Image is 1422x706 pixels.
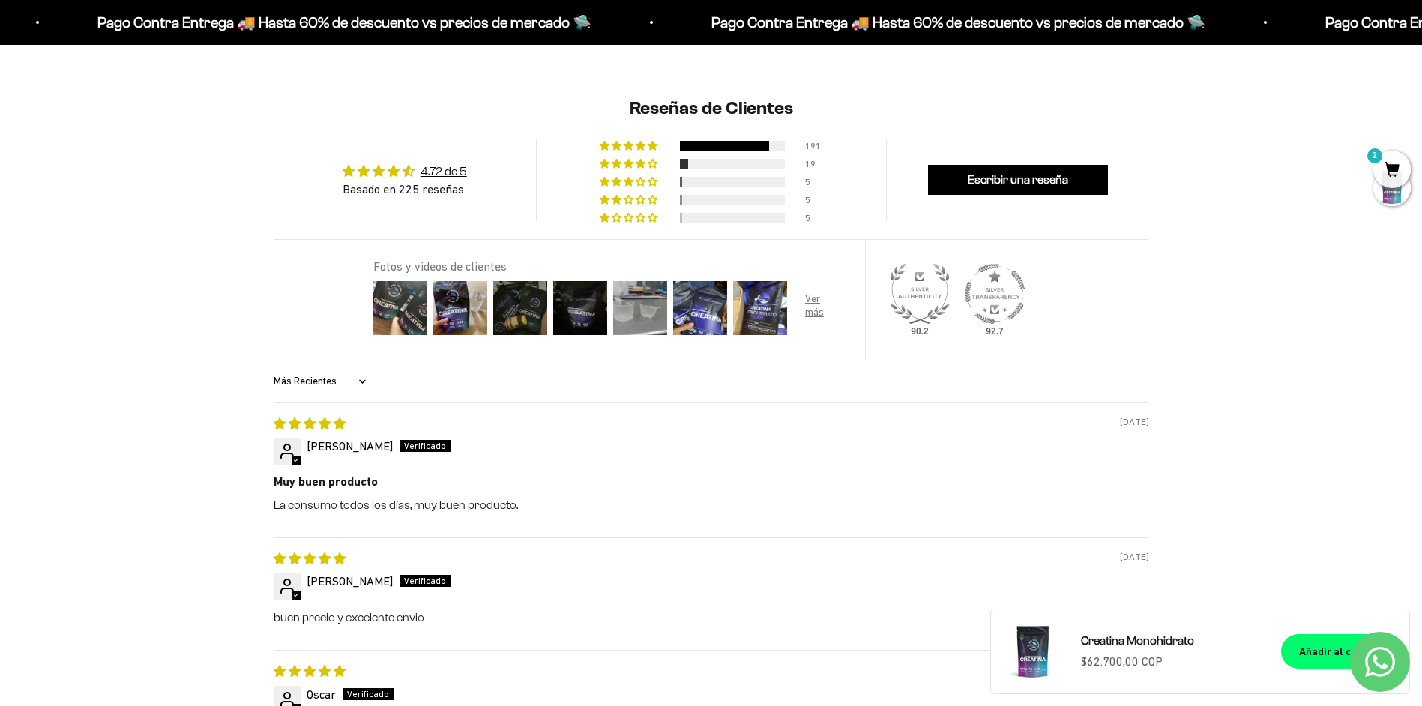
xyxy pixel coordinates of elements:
img: User picture [370,278,430,338]
img: Judge.me Silver Authentic Shop medal [890,264,950,324]
span: [DATE] [1120,415,1149,429]
div: 92.7 [983,325,1007,337]
div: 2% (5) reviews with 1 star rating [600,213,660,223]
div: 191 [805,141,823,151]
div: 5 [805,177,823,187]
div: 5 [805,195,823,205]
div: 5 [805,213,823,223]
span: Oscar [307,687,336,701]
p: Pago Contra Entrega 🚚 Hasta 60% de descuento vs precios de mercado 🛸 [94,10,588,34]
div: 8% (19) reviews with 4 star rating [600,159,660,169]
span: 5 star review [274,552,346,565]
img: Judge.me Silver Transparent Shop medal [965,264,1025,324]
img: Creatina Monohidrato [1003,621,1063,681]
span: 5 star review [274,664,346,678]
div: Fotos y videos de clientes [373,258,847,274]
img: User picture [670,278,730,338]
div: Basado en 225 reseñas [343,181,467,197]
span: [DATE] [1120,550,1149,564]
div: 85% (191) reviews with 5 star rating [600,141,660,151]
select: Sort dropdown [274,366,370,396]
sale-price: $62.700,00 COP [1081,652,1163,672]
div: 90.2 [908,325,932,337]
img: User picture [490,278,550,338]
mark: 2 [1366,147,1384,165]
img: User picture [430,278,490,338]
a: 2 [1373,163,1411,179]
a: Judge.me Silver Transparent Shop medal 92.7 [965,264,1025,324]
div: Average rating is 4.72 stars [343,163,467,180]
div: 2% (5) reviews with 2 star rating [600,195,660,205]
span: [PERSON_NAME] [307,574,393,588]
a: Judge.me Silver Authentic Shop medal 90.2 [890,264,950,324]
span: [PERSON_NAME] [307,439,393,453]
a: 4.72 de 5 [421,165,467,178]
button: Añadir al carrito [1281,634,1397,669]
span: 5 star review [274,417,346,430]
div: Silver Authentic Shop. At least 90% of published reviews are verified reviews [890,264,950,328]
p: buen precio y excelente envio [274,609,1149,626]
div: 2% (5) reviews with 3 star rating [600,177,660,187]
div: Silver Transparent Shop. Published at least 90% of verified reviews received in total [965,264,1025,328]
img: User picture [730,278,790,338]
a: Creatina Monohidrato [1081,631,1263,651]
a: Escribir una reseña [928,165,1108,195]
p: Pago Contra Entrega 🚚 Hasta 60% de descuento vs precios de mercado 🛸 [708,10,1202,34]
p: La consumo todos los días, muy buen producto. [274,497,1149,513]
img: User picture [610,278,670,338]
div: Añadir al carrito [1299,643,1379,660]
div: 19 [805,159,823,169]
b: Muy buen producto [274,474,1149,490]
h2: Reseñas de Clientes [274,96,1149,121]
img: User picture [550,278,610,338]
img: User picture [790,278,850,338]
